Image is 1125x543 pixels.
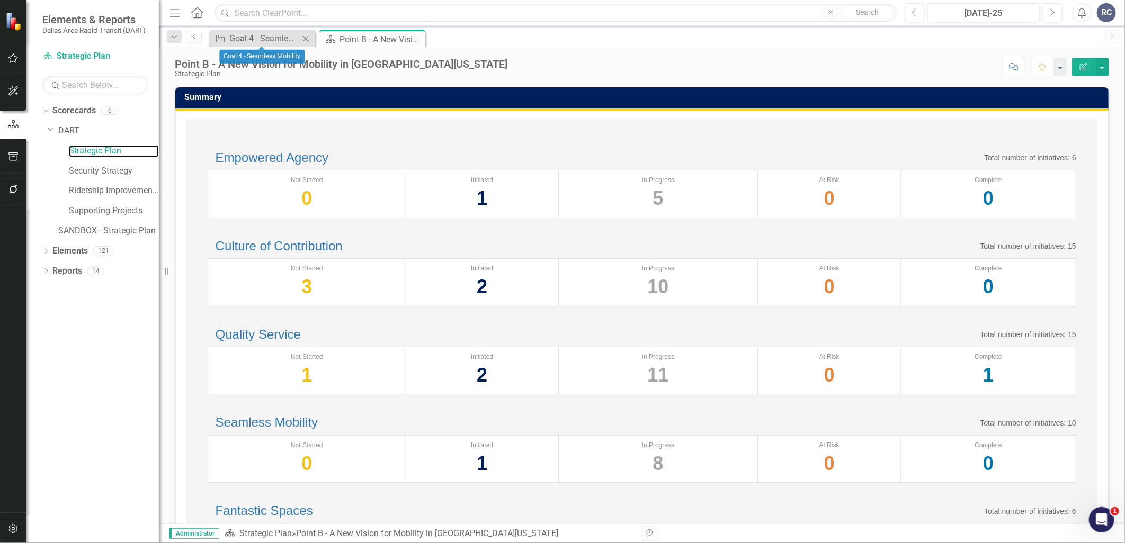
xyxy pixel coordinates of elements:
div: Goal 4 - Seamless Mobility [229,32,299,45]
span: 1 [1111,507,1119,515]
span: Elements & Reports [42,13,146,26]
div: Strategic Plan [175,70,507,78]
div: Point B - A New Vision for Mobility in [GEOGRAPHIC_DATA][US_STATE] [175,58,507,70]
div: 0 [763,361,895,388]
div: Initiated [412,441,553,450]
input: Search ClearPoint... [215,4,897,22]
button: [DATE]-25 [927,3,1040,22]
a: Strategic Plan [69,145,159,157]
div: 5 [564,185,753,212]
button: RC [1097,3,1116,22]
div: 0 [906,450,1070,477]
div: 121 [93,247,114,256]
a: Elements [52,245,88,257]
div: 0 [213,185,400,212]
a: Security Strategy [69,165,159,177]
div: Goal 4 - Seamless Mobility [219,50,305,64]
a: Seamless Mobility [216,415,318,429]
a: Ridership Improvement Funds [69,185,159,197]
div: 0 [763,185,895,212]
p: Total number of initiatives: 10 [980,418,1076,428]
div: At Risk [763,264,895,273]
div: 0 [763,273,895,300]
div: » [225,528,634,540]
div: 11 [564,361,753,388]
a: Reports [52,265,82,277]
div: Initiated [412,352,553,361]
div: 2 [412,361,553,388]
div: Point B - A New Vision for Mobility in [GEOGRAPHIC_DATA][US_STATE] [340,33,423,46]
div: 6 [101,106,118,115]
div: Complete [906,264,1070,273]
div: 2 [412,273,553,300]
div: 8 [564,450,753,477]
div: 1 [213,361,400,388]
div: 1 [412,185,553,212]
div: 0 [906,185,1070,212]
span: Search [856,8,879,16]
a: DART [58,125,159,137]
div: Not Started [213,176,400,185]
a: Scorecards [52,105,96,117]
div: In Progress [564,176,753,185]
div: Initiated [412,264,553,273]
div: Complete [906,352,1070,361]
div: 10 [564,273,753,300]
a: Supporting Projects [69,205,159,217]
a: Quality Service [216,327,301,341]
a: Strategic Plan [42,50,148,62]
span: Administrator [169,528,219,539]
div: At Risk [763,441,895,450]
div: At Risk [763,176,895,185]
div: Not Started [213,352,400,361]
a: Strategic Plan [239,528,292,538]
div: Complete [906,176,1070,185]
input: Search Below... [42,76,148,94]
small: Dallas Area Rapid Transit (DART) [42,26,146,34]
a: Fantastic Spaces [216,503,313,518]
div: At Risk [763,352,895,361]
div: 0 [213,450,400,477]
div: 1 [906,361,1070,388]
a: Empowered Agency [216,150,328,165]
a: Culture of Contribution [216,239,343,253]
div: 1 [412,450,553,477]
p: Total number of initiatives: 6 [984,152,1076,163]
div: In Progress [564,352,753,361]
div: Initiated [412,176,553,185]
button: Search [841,5,894,20]
p: Total number of initiatives: 6 [984,506,1076,517]
div: Point B - A New Vision for Mobility in [GEOGRAPHIC_DATA][US_STATE] [296,528,558,538]
a: Goal 4 - Seamless Mobility [212,32,299,45]
img: ClearPoint Strategy [5,12,24,31]
a: SANDBOX - Strategic Plan [58,225,159,237]
div: In Progress [564,264,753,273]
iframe: Intercom live chat [1089,507,1114,532]
p: Total number of initiatives: 15 [980,329,1076,340]
div: [DATE]-25 [931,7,1036,20]
div: 14 [87,266,104,275]
div: Not Started [213,264,400,273]
h3: Summary [184,93,1103,102]
div: 0 [906,273,1070,300]
div: 0 [763,450,895,477]
div: In Progress [564,441,753,450]
div: Complete [906,441,1070,450]
p: Total number of initiatives: 15 [980,241,1076,251]
div: Not Started [213,441,400,450]
div: 3 [213,273,400,300]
